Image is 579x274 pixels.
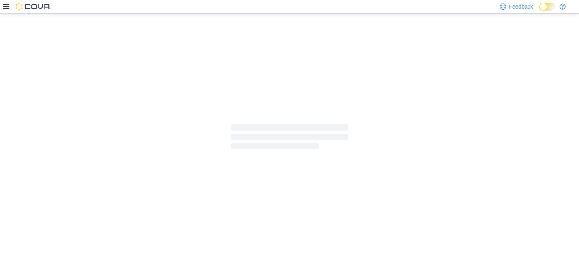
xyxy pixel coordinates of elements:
span: Loading [231,126,348,151]
span: Feedback [509,3,533,11]
img: Cova [16,3,51,11]
input: Dark Mode [539,3,556,11]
